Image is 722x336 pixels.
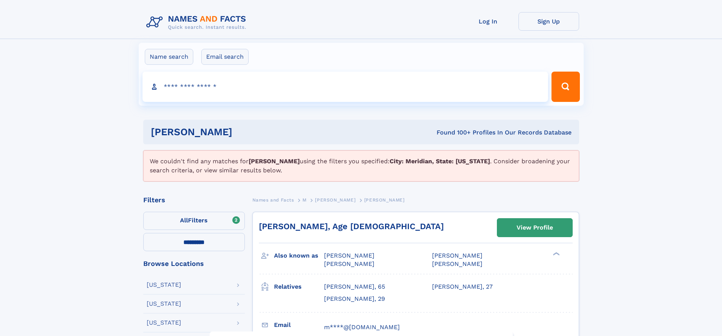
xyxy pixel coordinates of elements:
[302,197,307,203] span: M
[143,197,245,203] div: Filters
[334,128,572,137] div: Found 100+ Profiles In Our Records Database
[458,12,518,31] a: Log In
[274,280,324,293] h3: Relatives
[315,197,356,203] span: [PERSON_NAME]
[147,320,181,326] div: [US_STATE]
[302,195,307,205] a: M
[252,195,294,205] a: Names and Facts
[518,12,579,31] a: Sign Up
[324,295,385,303] a: [PERSON_NAME], 29
[324,252,374,259] span: [PERSON_NAME]
[259,222,444,231] a: [PERSON_NAME], Age [DEMOGRAPHIC_DATA]
[201,49,249,65] label: Email search
[315,195,356,205] a: [PERSON_NAME]
[324,283,385,291] a: [PERSON_NAME], 65
[517,219,553,236] div: View Profile
[274,319,324,331] h3: Email
[143,72,548,102] input: search input
[324,260,374,267] span: [PERSON_NAME]
[143,12,252,33] img: Logo Names and Facts
[390,158,490,165] b: City: Meridian, State: [US_STATE]
[274,249,324,262] h3: Also known as
[143,212,245,230] label: Filters
[145,49,193,65] label: Name search
[143,260,245,267] div: Browse Locations
[364,197,405,203] span: [PERSON_NAME]
[143,150,579,181] div: We couldn't find any matches for using the filters you specified: . Consider broadening your sear...
[551,72,579,102] button: Search Button
[151,127,335,137] h1: [PERSON_NAME]
[147,282,181,288] div: [US_STATE]
[432,260,482,267] span: [PERSON_NAME]
[147,301,181,307] div: [US_STATE]
[432,283,493,291] a: [PERSON_NAME], 27
[432,252,482,259] span: [PERSON_NAME]
[180,217,188,224] span: All
[551,252,560,256] div: ❯
[249,158,300,165] b: [PERSON_NAME]
[497,219,572,237] a: View Profile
